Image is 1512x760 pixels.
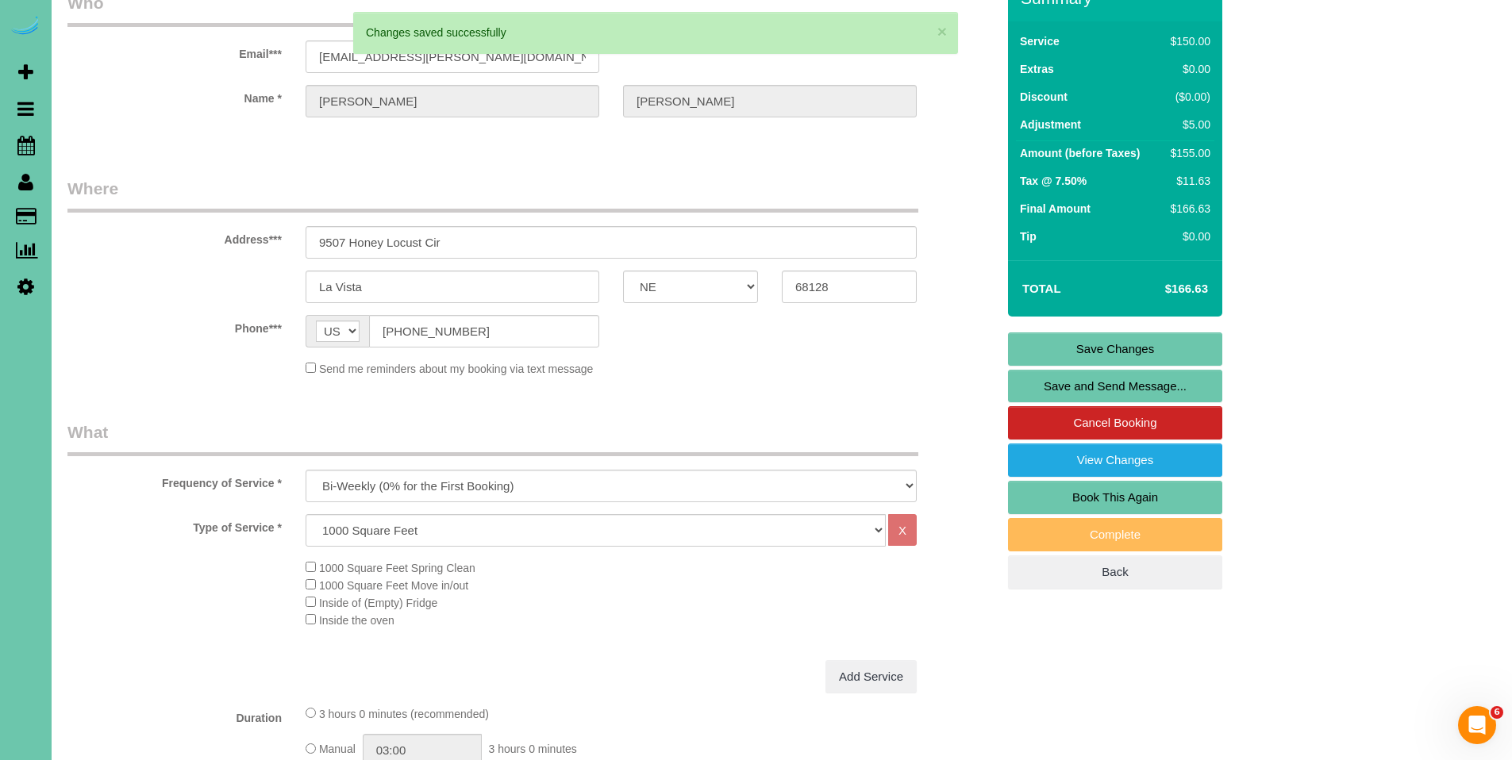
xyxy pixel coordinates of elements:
div: $0.00 [1164,228,1210,244]
label: Type of Service * [56,514,294,535]
button: × [937,23,947,40]
span: 1000 Square Feet Spring Clean [319,562,475,574]
span: 3 hours 0 minutes [489,743,577,756]
span: Inside of (Empty) Fridge [319,597,437,609]
div: $11.63 [1164,173,1210,189]
a: View Changes [1008,443,1222,477]
a: Save and Send Message... [1008,370,1222,403]
div: $0.00 [1164,61,1210,77]
div: $150.00 [1164,33,1210,49]
div: ($0.00) [1164,89,1210,105]
img: Automaid Logo [10,16,41,38]
a: Back [1008,555,1222,589]
span: Send me reminders about my booking via text message [319,363,594,375]
a: Book This Again [1008,481,1222,514]
label: Discount [1020,89,1068,105]
label: Frequency of Service * [56,470,294,491]
div: $5.00 [1164,117,1210,132]
legend: What [67,420,918,456]
div: $166.63 [1164,201,1210,217]
div: Changes saved successfully [366,25,945,40]
label: Amount (before Taxes) [1020,145,1140,161]
span: 3 hours 0 minutes (recommended) [319,708,489,720]
a: Add Service [825,660,917,693]
label: Tip [1020,228,1037,244]
label: Adjustment [1020,117,1081,132]
label: Tax @ 7.50% [1020,173,1087,189]
label: Duration [56,704,294,726]
div: $155.00 [1164,145,1210,161]
label: Final Amount [1020,201,1091,217]
label: Extras [1020,61,1054,77]
a: Save Changes [1008,332,1222,366]
label: Service [1020,33,1060,49]
strong: Total [1022,282,1061,295]
span: Inside the oven [319,614,394,627]
label: Name * [56,85,294,106]
span: 1000 Square Feet Move in/out [319,579,468,592]
a: Cancel Booking [1008,406,1222,439]
legend: Where [67,177,918,213]
iframe: Intercom live chat [1458,706,1496,744]
h4: $166.63 [1118,282,1208,296]
span: Manual [319,743,356,756]
span: 6 [1491,706,1503,719]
